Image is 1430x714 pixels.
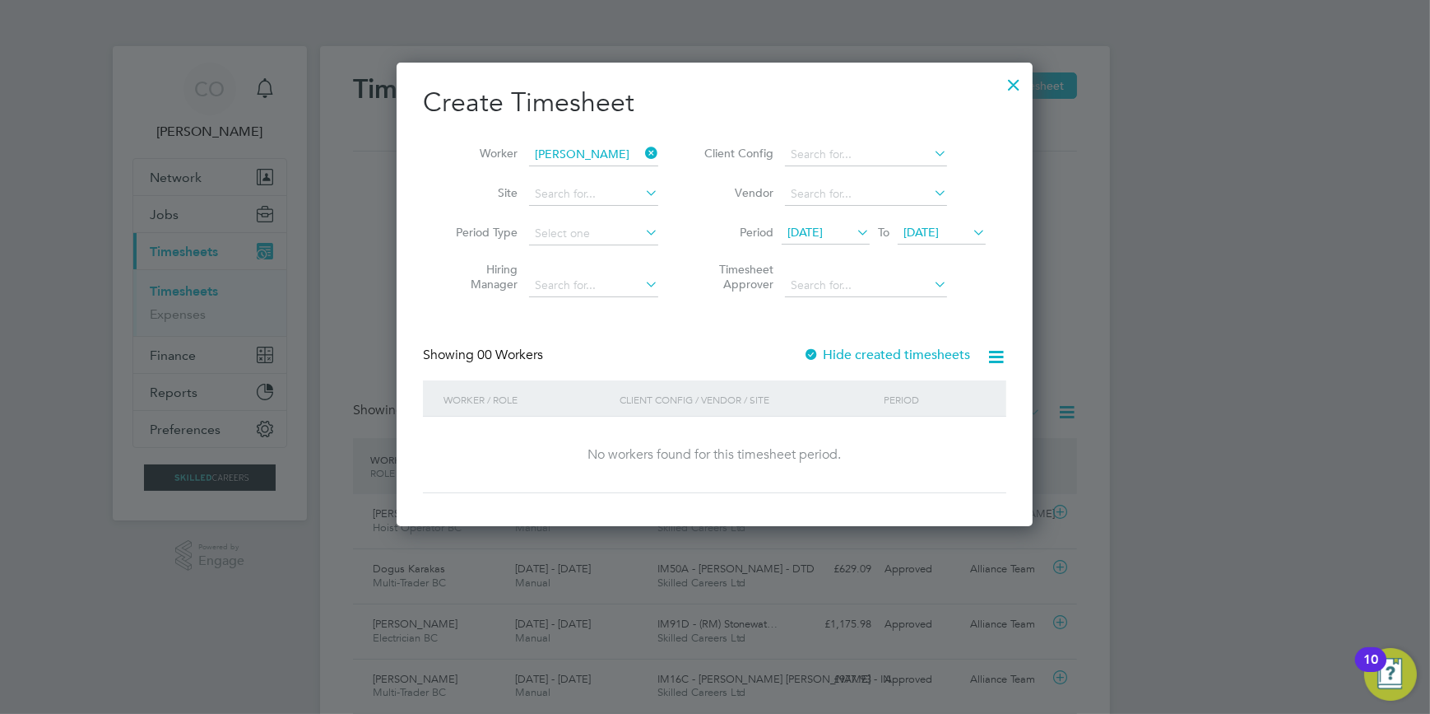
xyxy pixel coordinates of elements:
[443,185,518,200] label: Site
[529,274,658,297] input: Search for...
[785,183,947,206] input: Search for...
[785,143,947,166] input: Search for...
[787,225,823,240] span: [DATE]
[439,446,990,464] div: No workers found for this timesheet period.
[477,347,543,363] span: 00 Workers
[1363,660,1378,681] div: 10
[699,225,773,240] label: Period
[529,183,658,206] input: Search for...
[529,143,658,166] input: Search for...
[699,185,773,200] label: Vendor
[439,380,615,418] div: Worker / Role
[873,222,894,243] span: To
[803,347,970,363] label: Hide created timesheets
[1364,648,1417,701] button: Open Resource Center, 10 new notifications
[699,262,773,292] label: Timesheet Approver
[880,380,990,418] div: Period
[903,225,939,240] span: [DATE]
[785,274,947,297] input: Search for...
[529,222,658,245] input: Select one
[443,146,518,161] label: Worker
[615,380,880,418] div: Client Config / Vendor / Site
[443,225,518,240] label: Period Type
[423,86,1006,120] h2: Create Timesheet
[423,347,546,364] div: Showing
[443,262,518,292] label: Hiring Manager
[699,146,773,161] label: Client Config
